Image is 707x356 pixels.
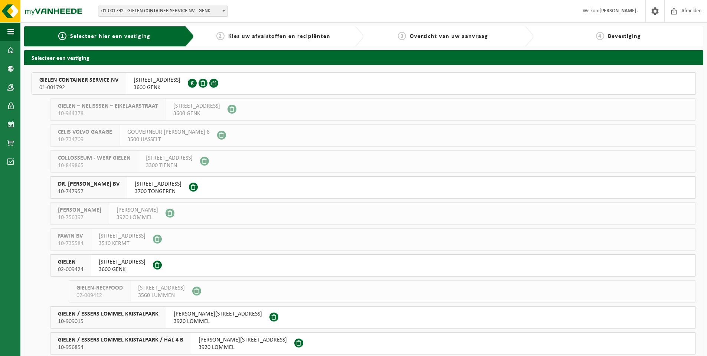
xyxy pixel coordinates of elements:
span: 10-849865 [58,162,131,169]
span: 3 [398,32,406,40]
span: Bevestiging [608,33,641,39]
span: 3920 LOMMEL [174,318,262,325]
span: 02-009424 [58,266,84,273]
span: [STREET_ADDRESS] [135,180,181,188]
span: Overzicht van uw aanvraag [410,33,488,39]
span: 10-747957 [58,188,120,195]
span: 3600 GENK [99,266,145,273]
span: [STREET_ADDRESS] [134,76,180,84]
span: 3510 KERMT [99,240,145,247]
span: GIELEN CONTAINER SERVICE NV [39,76,118,84]
button: GIELEN 02-009424 [STREET_ADDRESS]3600 GENK [50,254,696,277]
span: [STREET_ADDRESS] [99,258,145,266]
span: GIELEN-RECYFOOD [76,284,123,292]
span: 01-001792 [39,84,118,91]
span: 3560 LUMMEN [138,292,185,299]
span: 1 [58,32,66,40]
span: 10-756397 [58,214,101,221]
span: [PERSON_NAME] [58,206,101,214]
span: [PERSON_NAME] [117,206,158,214]
span: 4 [596,32,604,40]
strong: [PERSON_NAME]. [599,8,638,14]
span: 3700 TONGEREN [135,188,181,195]
span: 3600 GENK [173,110,220,117]
span: 01-001792 - GIELEN CONTAINER SERVICE NV - GENK [98,6,228,16]
span: 3920 LOMMEL [199,344,287,351]
span: [STREET_ADDRESS] [146,154,193,162]
span: 3300 TIENEN [146,162,193,169]
span: 01-001792 - GIELEN CONTAINER SERVICE NV - GENK [98,6,228,17]
span: GIELEN – NELISSSEN – EIKELAARSTRAAT [58,102,158,110]
span: 10-944378 [58,110,158,117]
span: 2 [216,32,225,40]
span: 3600 GENK [134,84,180,91]
span: 3500 HASSELT [127,136,210,143]
span: [PERSON_NAME][STREET_ADDRESS] [199,336,287,344]
span: 10-909015 [58,318,158,325]
span: Selecteer hier een vestiging [70,33,150,39]
span: 10-734709 [58,136,112,143]
span: GIELEN / ESSERS LOMMEL KRISTALPARK / HAL 4 B [58,336,183,344]
span: Kies uw afvalstoffen en recipiënten [228,33,330,39]
span: 10-956854 [58,344,183,351]
span: CELIS VOLVO GARAGE [58,128,112,136]
h2: Selecteer een vestiging [24,50,703,65]
button: DR. [PERSON_NAME] BV 10-747957 [STREET_ADDRESS]3700 TONGEREN [50,176,696,199]
span: [PERSON_NAME][STREET_ADDRESS] [174,310,262,318]
span: FAWIN BV [58,232,84,240]
button: GIELEN CONTAINER SERVICE NV 01-001792 [STREET_ADDRESS]3600 GENK [32,72,696,95]
span: [STREET_ADDRESS] [99,232,145,240]
span: [STREET_ADDRESS] [138,284,185,292]
span: GIELEN [58,258,84,266]
span: DR. [PERSON_NAME] BV [58,180,120,188]
span: GIELEN / ESSERS LOMMEL KRISTALPARK [58,310,158,318]
button: GIELEN / ESSERS LOMMEL KRISTALPARK 10-909015 [PERSON_NAME][STREET_ADDRESS]3920 LOMMEL [50,306,696,329]
span: COLLOSSEUM - WERF GIELEN [58,154,131,162]
span: GOUVERNEUR [PERSON_NAME] 8 [127,128,210,136]
span: 02-009412 [76,292,123,299]
button: GIELEN / ESSERS LOMMEL KRISTALPARK / HAL 4 B 10-956854 [PERSON_NAME][STREET_ADDRESS]3920 LOMMEL [50,332,696,355]
span: [STREET_ADDRESS] [173,102,220,110]
span: 3920 LOMMEL [117,214,158,221]
span: 10-735584 [58,240,84,247]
